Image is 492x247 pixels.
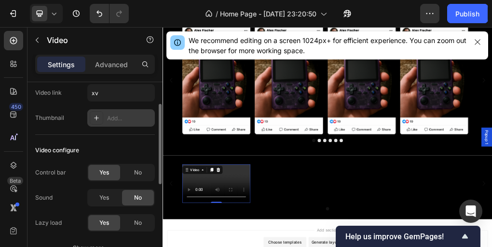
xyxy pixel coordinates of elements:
span: Home Page - [DATE] 23:20:50 [220,9,316,19]
iframe: Design area [163,27,492,247]
div: Beta [7,177,23,185]
span: No [134,193,142,202]
div: Video link [35,88,62,97]
div: 450 [9,103,23,111]
div: Add... [107,114,152,123]
span: Yes [99,218,109,227]
button: Dot [301,196,307,202]
button: Dot [311,196,316,202]
span: Yes [99,168,109,177]
input: Insert video url here [87,84,155,102]
div: Open Intercom Messenger [459,200,482,223]
button: Dot [272,196,278,202]
div: Sound [35,193,53,202]
div: Publish [455,9,479,19]
div: Thumbnail [35,114,64,122]
span: No [134,168,142,177]
button: Show survey - Help us improve GemPages! [345,231,471,242]
div: Video configure [35,146,79,155]
div: Undo/Redo [90,4,129,23]
div: Control bar [35,168,66,177]
span: Yes [99,193,109,202]
button: Dot [262,196,268,202]
button: Dot [291,196,297,202]
button: Dot [282,196,287,202]
span: / [216,9,218,19]
p: Video [47,34,129,46]
p: Advanced [95,59,128,70]
p: Settings [48,59,75,70]
div: We recommend editing on a screen 1024px+ for efficient experience. You can zoom out the browser f... [189,35,467,56]
button: Publish [447,4,488,23]
span: Help us improve GemPages! [345,232,459,241]
span: No [134,218,142,227]
div: Lazy load [35,218,62,227]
